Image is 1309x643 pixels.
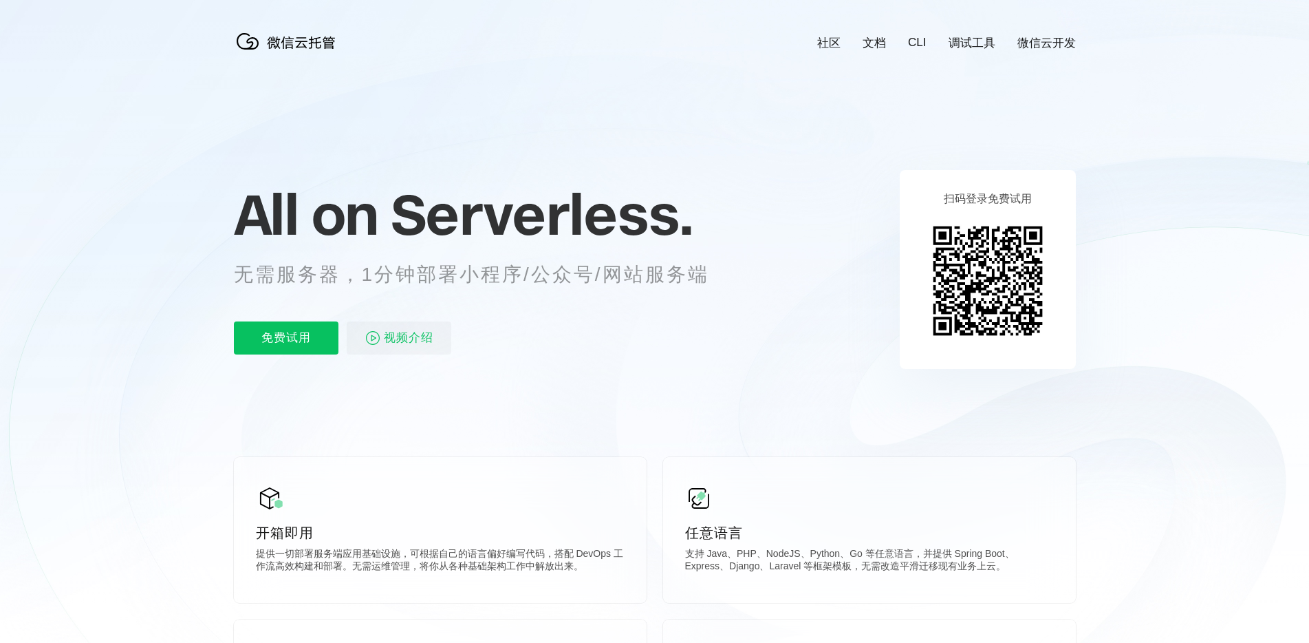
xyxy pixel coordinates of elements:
[234,261,735,288] p: 无需服务器，1分钟部署小程序/公众号/网站服务端
[391,180,693,249] span: Serverless.
[256,523,625,542] p: 开箱即用
[863,35,886,51] a: 文档
[234,28,344,55] img: 微信云托管
[1017,35,1076,51] a: 微信云开发
[908,36,926,50] a: CLI
[234,180,378,249] span: All on
[234,321,338,355] p: 免费试用
[685,523,1054,542] p: 任意语言
[256,548,625,576] p: 提供一切部署服务端应用基础设施，可根据自己的语言偏好编写代码，搭配 DevOps 工作流高效构建和部署。无需运维管理，将你从各种基础架构工作中解放出来。
[384,321,433,355] span: 视频介绍
[949,35,995,51] a: 调试工具
[944,192,1032,207] p: 扫码登录免费试用
[365,330,381,346] img: video_play.svg
[234,45,344,57] a: 微信云托管
[685,548,1054,576] p: 支持 Java、PHP、NodeJS、Python、Go 等任意语言，并提供 Spring Boot、Express、Django、Laravel 等框架模板，无需改造平滑迁移现有业务上云。
[817,35,841,51] a: 社区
